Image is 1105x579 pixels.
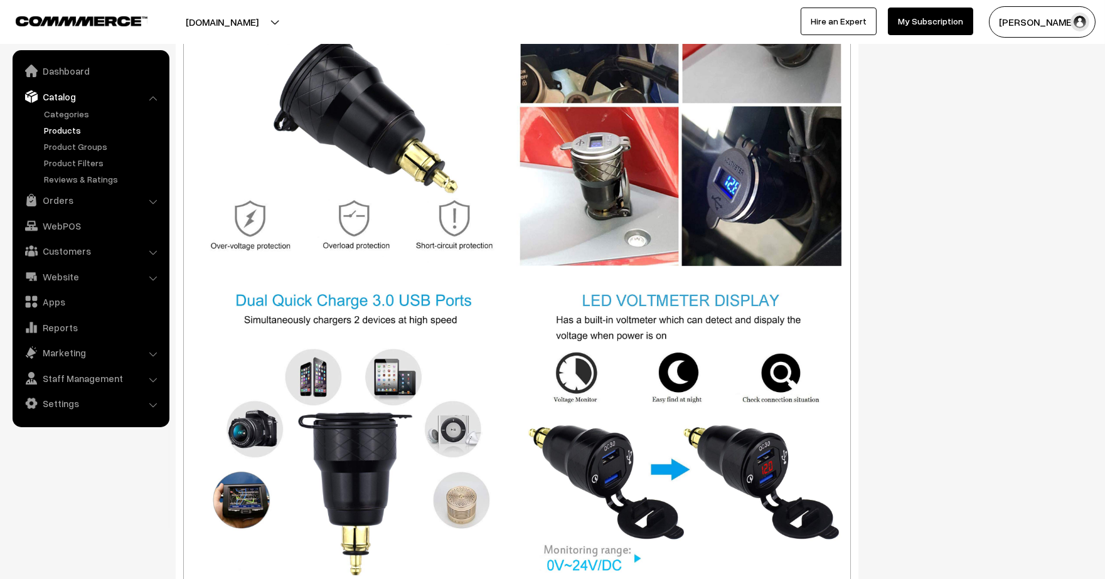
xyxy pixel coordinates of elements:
a: Dashboard [16,60,165,82]
a: WebPOS [16,215,165,237]
a: My Subscription [888,8,973,35]
a: Website [16,265,165,288]
a: Reviews & Ratings [41,173,165,186]
img: COMMMERCE [16,16,147,26]
a: Reports [16,316,165,339]
a: COMMMERCE [16,13,125,28]
a: Marketing [16,341,165,364]
a: Product Filters [41,156,165,169]
a: Apps [16,290,165,313]
button: [PERSON_NAME] [989,6,1096,38]
a: Customers [16,240,165,262]
a: Catalog [16,85,165,108]
a: Orders [16,189,165,211]
a: Products [41,124,165,137]
a: Product Groups [41,140,165,153]
a: Staff Management [16,367,165,390]
a: Hire an Expert [801,8,877,35]
a: Settings [16,392,165,415]
img: user [1070,13,1089,31]
a: Categories [41,107,165,120]
button: [DOMAIN_NAME] [142,6,302,38]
